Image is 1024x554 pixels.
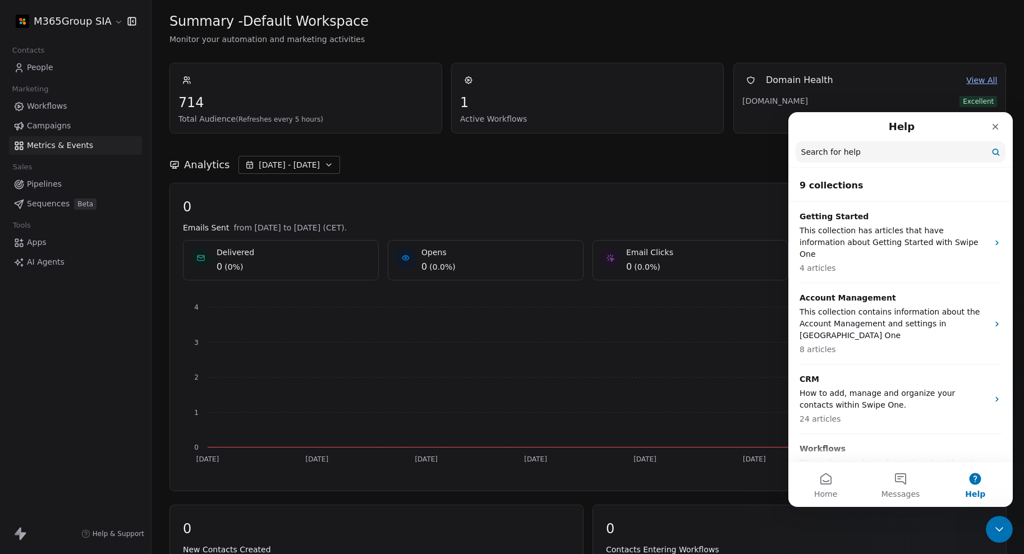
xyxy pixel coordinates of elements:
span: 0 [606,520,993,537]
img: m365grouplogo.png [16,15,29,28]
a: Apps [9,233,142,252]
span: Domain Health [766,73,833,87]
tspan: 0 [194,444,199,451]
span: Monitor your automation and marketing activities [169,34,1006,45]
span: from [DATE] to [DATE] (CET). [233,222,347,233]
span: Sales [8,159,37,176]
tspan: [DATE] [743,455,766,463]
span: Apps [27,237,47,248]
span: M365Group SIA [34,14,112,29]
tspan: 1 [194,409,199,417]
iframe: Intercom live chat [986,516,1013,543]
span: Sequences [27,198,70,210]
span: Metrics & Events [27,140,93,151]
tspan: [DATE] [306,455,329,463]
span: Opens [421,247,456,258]
button: [DATE] - [DATE] [238,156,340,174]
span: Tools [8,217,35,234]
tspan: [DATE] [524,455,547,463]
button: M365Group SIA [13,12,120,31]
tspan: 4 [194,303,199,311]
span: Active Workflows [460,113,715,124]
span: People [27,62,53,73]
a: SequencesBeta [9,195,142,213]
span: [DOMAIN_NAME] [742,95,821,107]
a: AI Agents [9,253,142,271]
a: Help & Support [81,529,144,538]
span: 0 [183,520,570,537]
span: Campaigns [27,120,71,132]
a: People [9,58,142,77]
span: Emails Sent [183,222,229,233]
span: ( 0% ) [224,261,243,273]
span: 0 [626,260,632,274]
span: ( 0.0% ) [634,261,660,273]
tspan: [DATE] [196,455,219,463]
span: Analytics [184,158,229,172]
span: (Refreshes every 5 hours) [236,116,323,123]
span: 0 [183,198,993,215]
tspan: 2 [194,373,199,381]
span: Marketing [7,81,53,98]
span: 0 [421,260,427,274]
a: Campaigns [9,117,142,135]
span: Contacts [7,42,49,59]
span: [DATE] - [DATE] [259,159,320,170]
span: Delivered [217,247,254,258]
a: View All [966,75,997,86]
span: 0 [217,260,222,274]
tspan: [DATE] [415,455,438,463]
span: Email Clicks [626,247,673,258]
span: 1 [460,94,715,111]
span: Beta [74,198,97,210]
iframe: Intercom live chat [788,112,1013,507]
span: Excellent [959,96,997,107]
span: Pipelines [27,178,62,190]
a: Metrics & Events [9,136,142,155]
span: Summary - Default Workspace [169,13,369,30]
a: Pipelines [9,175,142,193]
span: 714 [178,94,433,111]
span: Help & Support [93,529,144,538]
tspan: [DATE] [633,455,656,463]
tspan: 3 [194,339,199,347]
span: AI Agents [27,256,65,268]
span: ( 0.0% ) [429,261,456,273]
span: Workflows [27,100,67,112]
a: Workflows [9,97,142,116]
span: Total Audience [178,113,433,124]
